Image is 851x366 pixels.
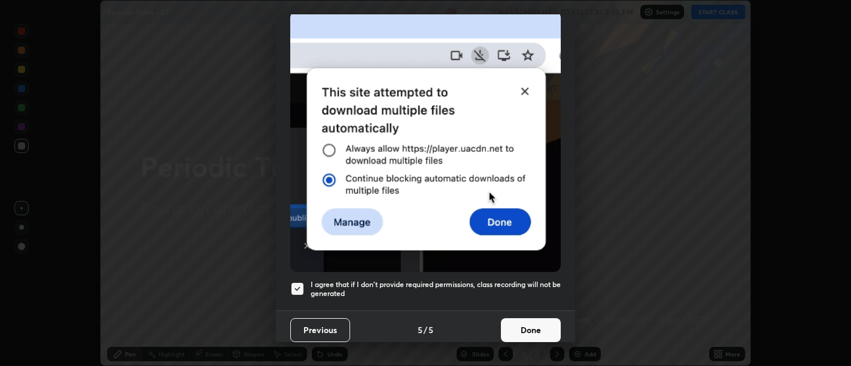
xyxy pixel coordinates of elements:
h5: I agree that if I don't provide required permissions, class recording will not be generated [311,280,561,298]
h4: 5 [428,324,433,336]
button: Done [501,318,561,342]
img: downloads-permission-blocked.gif [290,11,561,272]
button: Previous [290,318,350,342]
h4: / [424,324,427,336]
h4: 5 [418,324,423,336]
